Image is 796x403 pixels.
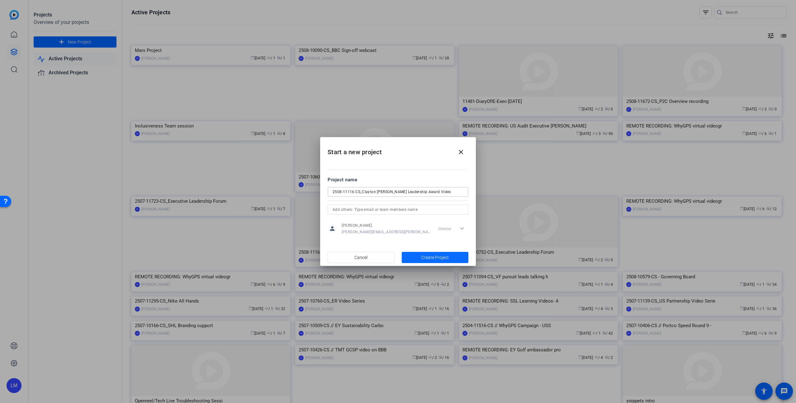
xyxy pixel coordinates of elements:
[328,176,468,183] div: Project name
[328,224,337,233] mat-icon: person
[342,223,431,228] span: [PERSON_NAME]
[333,188,463,196] input: Enter Project Name
[333,206,463,213] input: Add others: Type email or team members name
[342,229,431,234] span: [PERSON_NAME][EMAIL_ADDRESS][PERSON_NAME][DOMAIN_NAME]
[354,252,367,263] span: Cancel
[328,252,395,263] button: Cancel
[402,252,469,263] button: Create Project
[421,254,449,261] span: Create Project
[320,137,476,162] h2: Start a new project
[457,148,465,156] mat-icon: close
